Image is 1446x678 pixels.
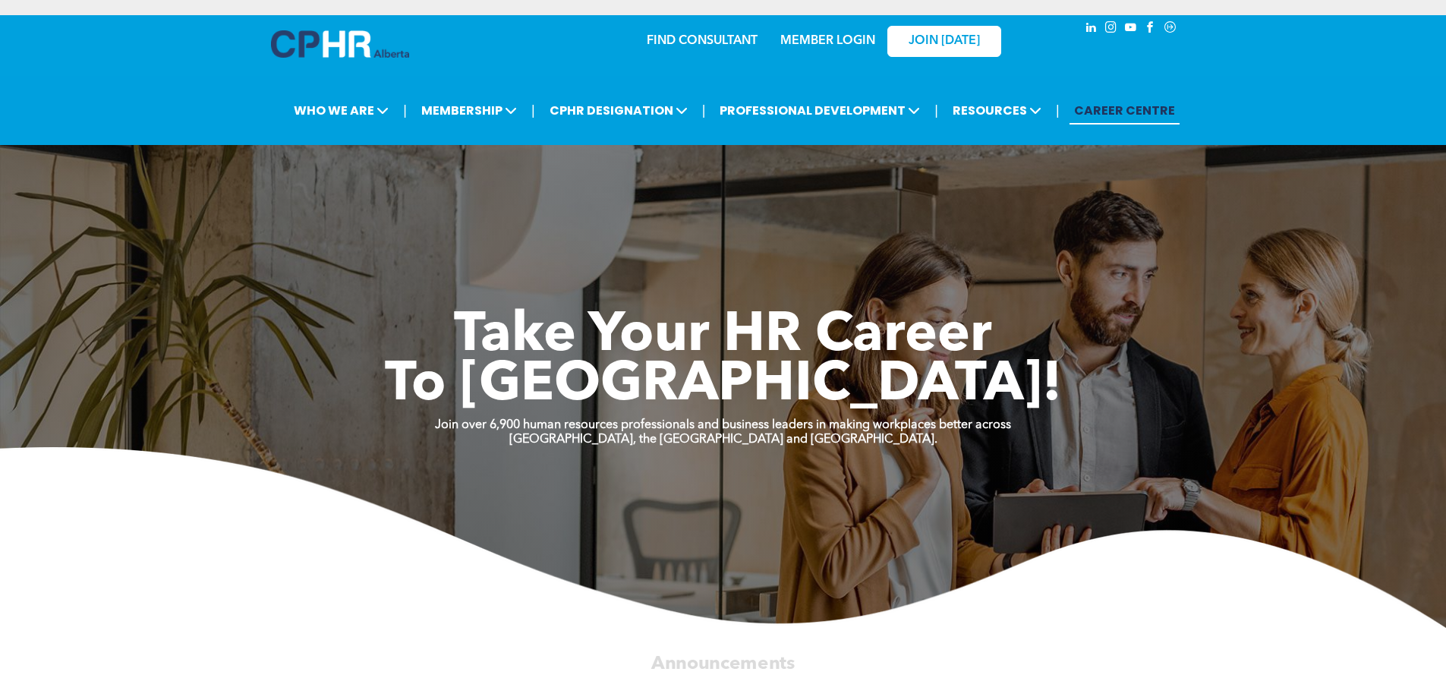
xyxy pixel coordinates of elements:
span: PROFESSIONAL DEVELOPMENT [715,96,925,125]
li: | [934,95,938,126]
a: FIND CONSULTANT [647,35,758,47]
a: linkedin [1083,19,1100,39]
li: | [531,95,535,126]
a: facebook [1142,19,1159,39]
li: | [403,95,407,126]
li: | [702,95,706,126]
span: RESOURCES [948,96,1046,125]
span: JOIN [DATE] [909,34,980,49]
span: Announcements [651,654,795,673]
a: youtube [1123,19,1139,39]
strong: Join over 6,900 human resources professionals and business leaders in making workplaces better ac... [435,419,1011,431]
span: Take Your HR Career [454,309,992,364]
span: MEMBERSHIP [417,96,521,125]
a: Social network [1162,19,1179,39]
span: CPHR DESIGNATION [545,96,692,125]
a: instagram [1103,19,1120,39]
a: MEMBER LOGIN [780,35,875,47]
span: WHO WE ARE [289,96,393,125]
li: | [1056,95,1060,126]
span: To [GEOGRAPHIC_DATA]! [385,358,1062,413]
strong: [GEOGRAPHIC_DATA], the [GEOGRAPHIC_DATA] and [GEOGRAPHIC_DATA]. [509,434,937,446]
a: JOIN [DATE] [887,26,1001,57]
a: CAREER CENTRE [1070,96,1180,125]
img: A blue and white logo for cp alberta [271,30,409,58]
